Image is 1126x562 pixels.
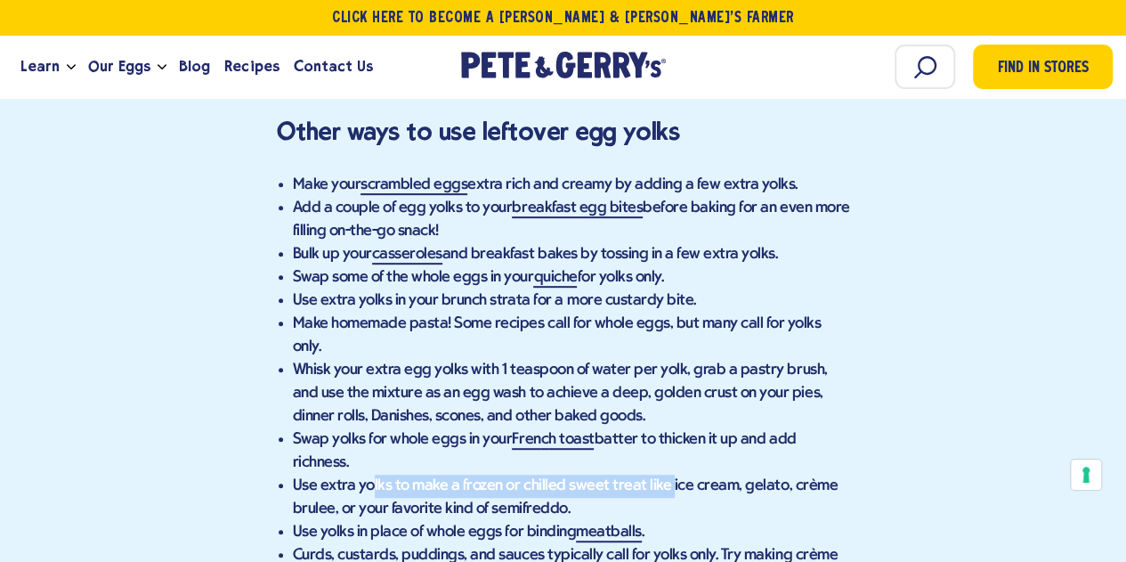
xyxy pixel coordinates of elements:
button: Open the dropdown menu for Learn [67,64,76,70]
a: casseroles [372,246,442,265]
a: scrambled eggs [360,176,467,195]
li: Make homemade pasta! Some recipes call for whole eggs, but many call for yolks only. [293,313,850,359]
li: Add a couple of egg yolks to your before baking for an even more filling on-the-go snack! [293,197,850,243]
li: Use yolks in place of whole eggs for binding . [293,521,850,544]
a: breakfast egg bites [512,200,643,218]
a: Recipes [217,43,286,91]
a: Blog [172,43,217,91]
button: Your consent preferences for tracking technologies [1071,460,1101,490]
a: meatballs [576,524,642,542]
button: Open the dropdown menu for Our Eggs [158,64,166,70]
a: Find in Stores [973,45,1113,89]
span: Learn [20,55,60,77]
li: Use extra yolks to make a frozen or chilled sweet treat like ice cream, gelato, crème brulee, or ... [293,475,850,521]
span: Find in Stores [998,57,1089,81]
a: Contact Us [287,43,380,91]
li: Make your extra rich and creamy by adding a few extra yolks. [293,174,850,197]
li: Use extra yolks in your brunch strata for a more custardy bite. [293,289,850,313]
a: c [540,431,548,450]
input: Search [895,45,955,89]
span: Contact Us [294,55,373,77]
li: Swap some of the whole eggs in your for yolks only. [293,266,850,289]
span: Blog [179,55,210,77]
a: Fren [512,431,540,450]
a: quiche [533,269,577,288]
li: Swap yolks for whole eggs in your batter to thicken it up and add richness. [293,428,850,475]
a: Our Eggs [81,43,158,91]
a: Learn [13,43,67,91]
h3: Other ways to use leftover egg yolks [277,112,850,151]
span: Recipes [224,55,279,77]
span: Our Eggs [88,55,150,77]
li: Whisk your extra egg yolks with 1 teaspoon of water per yolk, grab a pastry brush, and use the mi... [293,359,850,428]
a: h toast [548,431,595,450]
li: Bulk up your and breakfast bakes by tossing in a few extra yolks. [293,243,850,266]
